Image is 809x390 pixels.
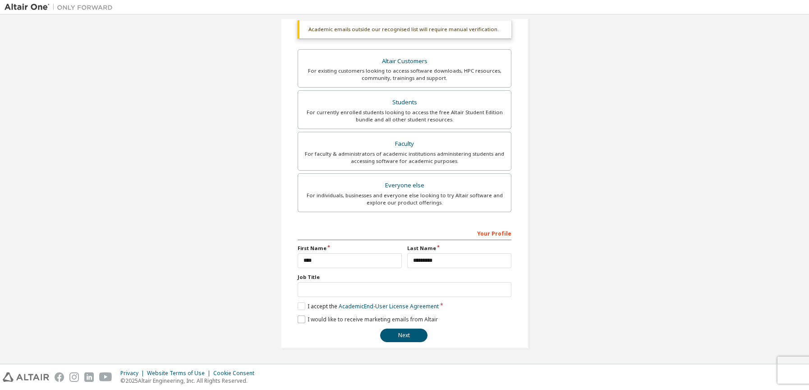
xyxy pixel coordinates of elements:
[99,372,112,382] img: youtube.svg
[3,372,49,382] img: altair_logo.svg
[303,192,506,206] div: For individuals, businesses and everyone else looking to try Altair software and explore our prod...
[5,3,117,12] img: Altair One
[55,372,64,382] img: facebook.svg
[303,109,506,123] div: For currently enrolled students looking to access the free Altair Student Edition bundle and all ...
[407,245,511,252] label: Last Name
[303,55,506,68] div: Altair Customers
[303,150,506,165] div: For faculty & administrators of academic institutions administering students and accessing softwa...
[84,372,94,382] img: linkedin.svg
[69,372,79,382] img: instagram.svg
[380,329,427,342] button: Next
[298,20,511,38] div: Academic emails outside our recognised list will require manual verification.
[120,370,147,377] div: Privacy
[298,302,439,310] label: I accept the
[303,138,506,150] div: Faculty
[303,179,506,192] div: Everyone else
[303,67,506,82] div: For existing customers looking to access software downloads, HPC resources, community, trainings ...
[147,370,213,377] div: Website Terms of Use
[213,370,260,377] div: Cookie Consent
[120,377,260,385] p: © 2025 Altair Engineering, Inc. All Rights Reserved.
[298,274,511,281] label: Job Title
[298,316,438,323] label: I would like to receive marketing emails from Altair
[339,302,439,310] a: Academic End-User License Agreement
[298,245,402,252] label: First Name
[303,96,506,109] div: Students
[298,226,511,240] div: Your Profile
